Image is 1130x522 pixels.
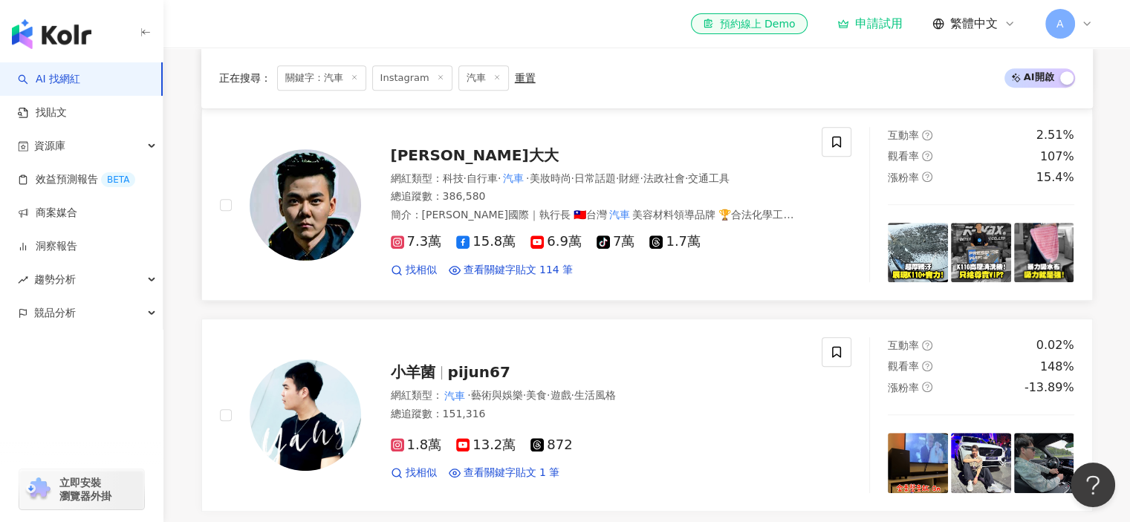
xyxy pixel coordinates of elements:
div: 148% [1040,359,1074,375]
span: · [498,172,501,184]
span: · [640,172,643,184]
span: 漲粉率 [888,382,919,394]
span: 法政社會 [643,172,685,184]
span: question-circle [922,151,932,161]
span: 汽車 [458,65,509,91]
a: 效益預測報告BETA [18,172,135,187]
span: pijun67 [448,363,510,381]
div: -13.89% [1025,379,1074,396]
span: 觀看率 [888,150,919,162]
img: post-image [1014,433,1074,493]
img: chrome extension [24,477,53,501]
span: A [1056,16,1064,32]
span: 872 [530,437,572,453]
span: 13.2萬 [456,437,516,453]
span: 1.7萬 [649,234,701,249]
span: 正在搜尋 ： [219,72,271,84]
mark: 汽車 [607,206,632,223]
mark: 汽車 [501,170,526,186]
a: 找貼文 [18,105,67,120]
span: · [467,389,470,401]
a: 查看關鍵字貼文 1 筆 [449,466,560,480]
span: · [616,172,619,184]
span: · [571,172,574,184]
span: 互動率 [888,129,919,141]
img: KOL Avatar [250,359,361,471]
span: 財經 [619,172,640,184]
img: post-image [951,433,1011,493]
img: post-image [888,223,948,283]
span: 互動率 [888,339,919,351]
span: 關鍵字：汽車 [277,65,366,91]
a: 查看關鍵字貼文 114 筆 [449,263,574,278]
a: 洞察報告 [18,239,77,254]
span: [PERSON_NAME]大大 [391,146,559,164]
div: 重置 [515,72,536,84]
span: 遊戲 [550,389,571,401]
span: 競品分析 [34,296,76,330]
div: 網紅類型 ： [391,172,805,186]
span: 趨勢分析 [34,263,76,296]
span: 科技 [443,172,464,184]
span: 找相似 [406,263,437,278]
span: 查看關鍵字貼文 1 筆 [464,466,560,480]
span: 7萬 [597,234,634,249]
span: 資源庫 [34,129,65,163]
img: post-image [951,223,1011,283]
div: 總追蹤數 ： 151,316 [391,407,805,422]
div: 網紅類型 ： [391,388,805,403]
span: 繁體中文 [950,16,998,32]
img: KOL Avatar [250,149,361,261]
span: · [571,389,574,401]
span: 日常話題 [574,172,616,184]
a: 商案媒合 [18,206,77,221]
a: KOL Avatar小羊菌pijun67網紅類型：汽車·藝術與娛樂·美食·遊戲·生活風格總追蹤數：151,3161.8萬13.2萬872找相似查看關鍵字貼文 1 筆互動率question-cir... [201,319,1093,511]
span: 美妝時尚 [529,172,571,184]
a: 找相似 [391,466,437,480]
img: logo [12,19,91,49]
span: 立即安裝 瀏覽器外掛 [59,476,111,503]
span: 7.3萬 [391,234,442,249]
a: chrome extension立即安裝 瀏覽器外掛 [19,469,144,509]
span: question-circle [922,361,932,371]
div: 107% [1040,149,1074,165]
span: 藝術與娛樂 [471,389,523,401]
span: 查看關鍵字貼文 114 筆 [464,263,574,278]
span: rise [18,275,28,285]
span: 美食 [526,389,547,401]
a: 預約線上 Demo [691,13,807,34]
span: · [526,172,529,184]
span: · [547,389,550,401]
span: 小羊菌 [391,363,435,381]
a: 申請試用 [837,16,903,31]
span: 找相似 [406,466,437,480]
a: KOL Avatar[PERSON_NAME]大大網紅類型：科技·自行車·汽車·美妝時尚·日常話題·財經·法政社會·交通工具總追蹤數：386,580簡介：[PERSON_NAME]國際｜執行長 ... [201,108,1093,301]
mark: 汽車 [443,388,468,404]
div: 預約線上 Demo [703,16,795,31]
span: question-circle [922,382,932,392]
span: 交通工具 [688,172,730,184]
div: 2.51% [1036,127,1074,143]
span: question-circle [922,340,932,350]
img: post-image [888,433,948,493]
div: 總追蹤數 ： 386,580 [391,189,805,204]
iframe: Help Scout Beacon - Open [1071,463,1115,507]
div: 15.4% [1036,169,1074,186]
span: 自行車 [467,172,498,184]
a: 找相似 [391,263,437,278]
span: 漲粉率 [888,172,919,183]
span: question-circle [922,172,932,182]
span: 觀看率 [888,360,919,372]
span: 1.8萬 [391,437,442,453]
div: 0.02% [1036,337,1074,353]
span: 6.9萬 [530,234,582,249]
span: question-circle [922,130,932,140]
span: [PERSON_NAME]國際｜執行長 🇹🇼台灣 [422,209,608,221]
span: Instagram [372,65,452,91]
a: searchAI 找網紅 [18,72,80,87]
span: · [464,172,467,184]
span: 生活風格 [574,389,616,401]
span: 15.8萬 [456,234,516,249]
span: · [685,172,688,184]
